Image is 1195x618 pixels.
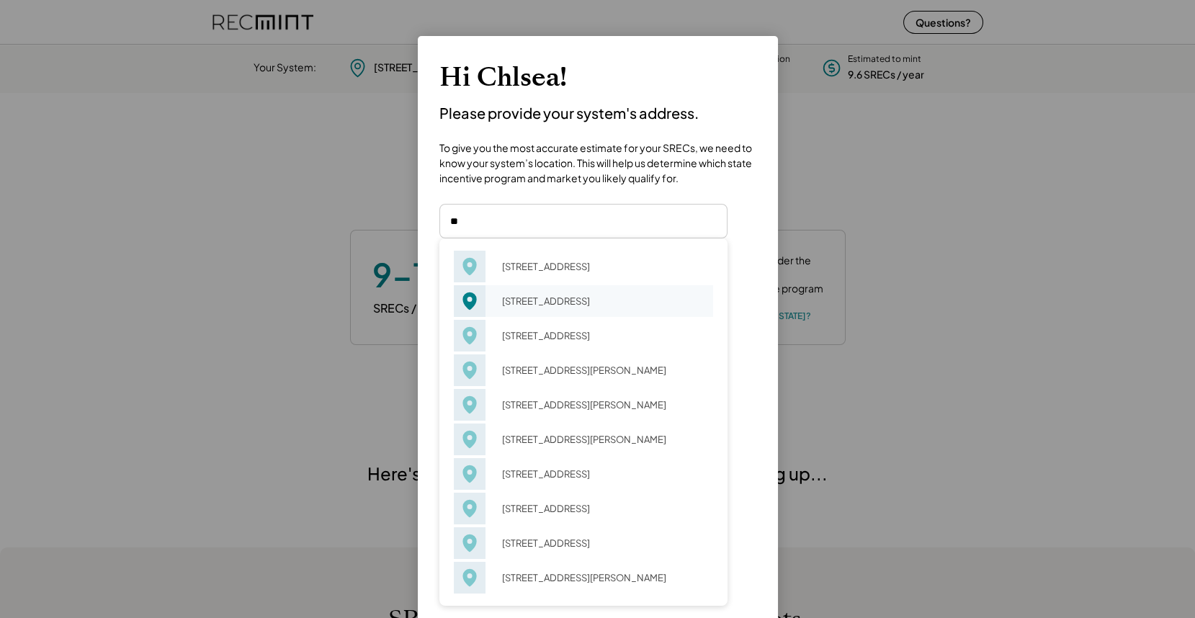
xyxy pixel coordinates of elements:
[493,568,713,588] div: [STREET_ADDRESS][PERSON_NAME]
[493,533,713,553] div: [STREET_ADDRESS]
[493,360,713,380] div: [STREET_ADDRESS][PERSON_NAME]
[439,61,756,93] div: Hi Chlsea!
[493,429,713,449] div: [STREET_ADDRESS][PERSON_NAME]
[493,395,713,415] div: [STREET_ADDRESS][PERSON_NAME]
[493,326,713,346] div: [STREET_ADDRESS]
[493,498,713,519] div: [STREET_ADDRESS]
[493,464,713,484] div: [STREET_ADDRESS]
[439,133,756,186] div: To give you the most accurate estimate for your SRECs, we need to know your system’s location. Th...
[493,256,713,277] div: [STREET_ADDRESS]
[493,291,713,311] div: [STREET_ADDRESS]
[439,104,756,122] div: Please provide your system's address.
